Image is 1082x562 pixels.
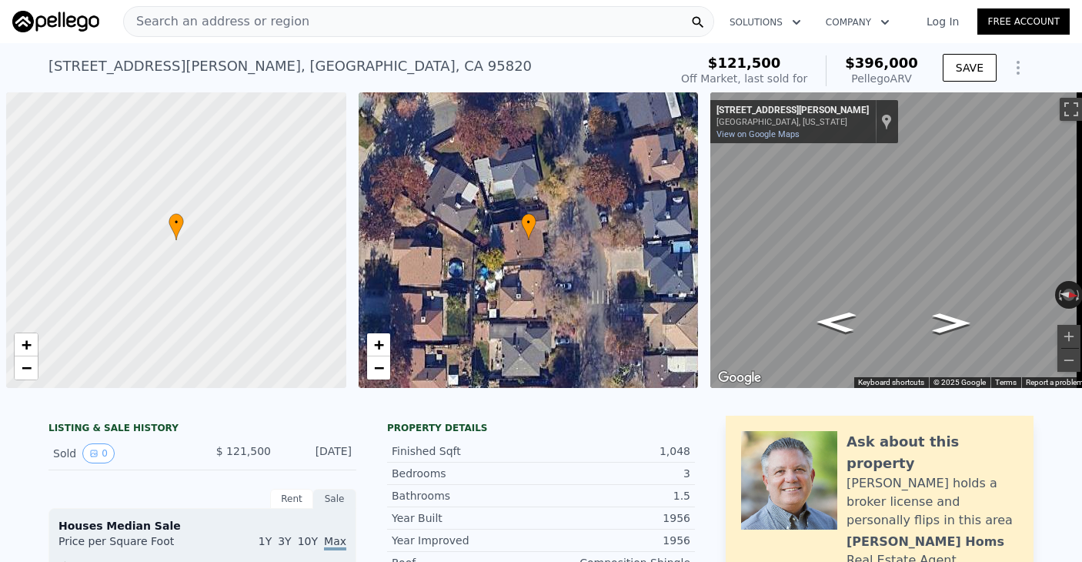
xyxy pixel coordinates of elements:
span: $396,000 [845,55,918,71]
a: Free Account [977,8,1070,35]
div: Sold [53,443,190,463]
img: Google [714,368,765,388]
span: $ 121,500 [216,445,271,457]
div: [PERSON_NAME] Homs [847,533,1004,551]
button: Keyboard shortcuts [858,377,924,388]
button: View historical data [82,443,115,463]
div: Ask about this property [847,431,1018,474]
span: − [373,358,383,377]
a: Terms (opens in new tab) [995,378,1017,386]
a: Log In [908,14,977,29]
div: [GEOGRAPHIC_DATA], [US_STATE] [716,117,869,127]
div: • [521,213,536,240]
div: Property details [387,422,695,434]
button: Rotate counterclockwise [1055,281,1064,309]
div: Price per Square Foot [58,534,202,558]
span: © 2025 Google [933,378,986,386]
span: 10Y [298,535,318,547]
span: 1Y [259,535,272,547]
div: Sale [313,489,356,509]
span: Max [324,535,346,550]
path: Go North, McGlashan St [917,309,986,338]
button: Show Options [1003,52,1034,83]
div: [DATE] [283,443,352,463]
div: Year Built [392,510,541,526]
a: Open this area in Google Maps (opens a new window) [714,368,765,388]
div: 1956 [541,533,690,548]
div: Bathrooms [392,488,541,503]
span: + [373,335,383,354]
div: 1.5 [541,488,690,503]
span: • [169,216,184,229]
div: [STREET_ADDRESS][PERSON_NAME] , [GEOGRAPHIC_DATA] , CA 95820 [48,55,532,77]
div: Rent [270,489,313,509]
div: Pellego ARV [845,71,918,86]
a: Zoom out [367,356,390,380]
button: Solutions [717,8,813,36]
div: • [169,213,184,240]
a: Zoom in [367,333,390,356]
button: Zoom in [1057,325,1080,348]
div: Bedrooms [392,466,541,481]
path: Go South, McGlashan St [799,307,873,338]
div: [PERSON_NAME] holds a broker license and personally flips in this area [847,474,1018,530]
a: Show location on map [881,113,892,130]
div: Off Market, last sold for [681,71,807,86]
div: LISTING & SALE HISTORY [48,422,356,437]
a: Zoom out [15,356,38,380]
a: Zoom in [15,333,38,356]
div: Houses Median Sale [58,518,346,534]
span: $121,500 [708,55,781,71]
button: Company [813,8,902,36]
a: View on Google Maps [716,129,800,139]
div: 1,048 [541,443,690,459]
img: Pellego [12,11,99,32]
div: Year Improved [392,533,541,548]
div: 1956 [541,510,690,526]
span: • [521,216,536,229]
span: 3Y [278,535,291,547]
div: 3 [541,466,690,481]
span: − [22,358,32,377]
div: Finished Sqft [392,443,541,459]
button: SAVE [943,54,997,82]
button: Zoom out [1057,349,1080,372]
span: + [22,335,32,354]
span: Search an address or region [124,12,309,31]
div: [STREET_ADDRESS][PERSON_NAME] [716,105,869,117]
